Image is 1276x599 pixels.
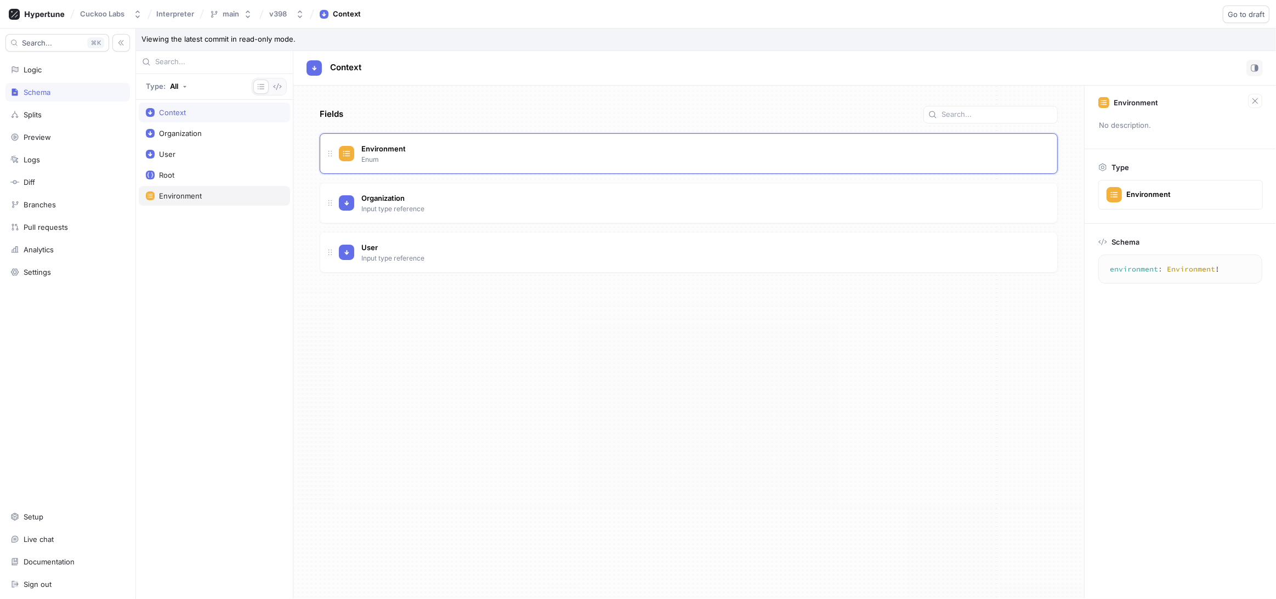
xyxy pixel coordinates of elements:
div: User [159,150,175,159]
button: Cuckoo Labs [76,5,146,23]
div: Pull requests [24,223,68,231]
button: Search...K [5,34,109,52]
div: Preview [24,133,51,142]
div: v398 [269,9,287,19]
div: All [170,83,178,90]
div: Branches [24,200,56,209]
div: Analytics [24,245,54,254]
p: Context [330,61,361,74]
div: Root [159,171,174,179]
div: Context [159,108,186,117]
textarea: environment: Environment! [1103,259,1257,279]
div: Logic [24,65,42,74]
input: Search... [155,56,287,67]
p: Type: [146,83,166,90]
span: Go to draft [1228,11,1264,18]
input: Search... [942,109,1053,120]
div: Schema [24,88,50,97]
span: Search... [22,39,52,46]
div: Splits [24,110,42,119]
p: Input type reference [361,253,424,263]
div: Documentation [24,557,75,566]
button: v398 [265,5,309,23]
p: No description. [1094,116,1267,135]
p: Input type reference [361,204,424,214]
button: Go to draft [1223,5,1269,23]
div: Context [333,9,361,20]
p: Type [1111,163,1129,172]
div: Sign out [24,580,52,589]
span: Environment [361,144,406,153]
div: Logs [24,155,40,164]
p: Viewing the latest commit in read-only mode. [136,29,1276,51]
div: Organization [159,129,202,138]
a: Documentation [5,552,130,571]
span: User [361,243,378,252]
p: Schema [1111,238,1139,246]
p: Environment [1114,98,1158,107]
span: Interpreter [156,10,194,18]
div: Live chat [24,535,54,544]
div: Settings [24,268,51,276]
div: main [223,9,239,19]
button: Environment [1098,180,1263,210]
div: Diff [24,178,35,187]
div: K [87,37,104,48]
button: main [205,5,257,23]
span: Organization [361,194,405,202]
div: Environment [1126,190,1171,199]
div: Setup [24,512,43,521]
div: Cuckoo Labs [80,9,124,19]
div: Environment [159,191,202,200]
p: Fields [320,108,343,121]
p: Enum [361,155,379,165]
button: Type: All [142,78,191,95]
